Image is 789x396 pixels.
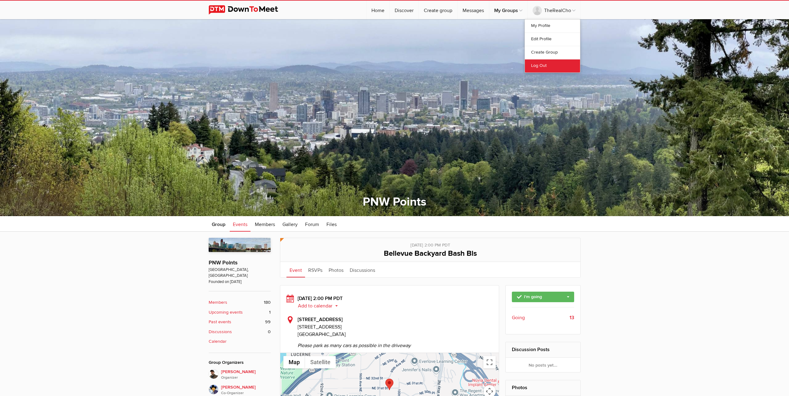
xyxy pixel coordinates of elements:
[525,46,580,59] a: Create Group
[512,292,574,302] a: I'm going
[209,329,232,335] b: Discussions
[209,238,271,252] img: PNW Points
[298,316,343,323] b: [STREET_ADDRESS]
[209,309,243,316] b: Upcoming events
[209,338,271,345] a: Calendar
[286,262,305,277] a: Event
[366,1,389,19] a: Home
[209,259,237,266] a: PNW Points
[326,262,347,277] a: Photos
[209,299,227,306] b: Members
[221,368,271,381] span: [PERSON_NAME]
[209,267,271,279] span: [GEOGRAPHIC_DATA], [GEOGRAPHIC_DATA]
[525,59,580,72] a: Log Out
[298,323,493,331] span: [STREET_ADDRESS]
[209,369,271,381] a: [PERSON_NAME]Organizer
[209,299,271,306] a: Members 180
[570,314,574,321] b: 13
[506,358,580,372] div: No posts yet...
[283,356,305,368] button: Show street map
[282,221,298,228] span: Gallery
[209,338,227,345] b: Calendar
[209,359,271,366] div: Group Organizers
[326,221,337,228] span: Files
[525,20,580,33] a: My Profile
[221,390,271,396] i: Co-Organizer
[458,1,489,19] a: Messages
[230,216,250,232] a: Events
[305,356,336,368] button: Show satellite imagery
[233,221,247,228] span: Events
[483,356,496,368] button: Toggle fullscreen view
[286,238,574,249] div: [DATE] 2:00 PM PDT
[305,262,326,277] a: RSVPs
[305,221,319,228] span: Forum
[265,319,271,325] span: 99
[323,216,340,232] a: Files
[302,216,322,232] a: Forum
[269,309,271,316] span: 1
[209,329,271,335] a: Discussions 0
[489,1,527,19] a: My Groups
[512,346,550,353] a: Discussion Posts
[390,1,419,19] a: Discover
[221,375,271,381] i: Organizer
[209,319,271,325] a: Past events 99
[512,385,527,391] a: Photos
[209,216,228,232] a: Group
[268,329,271,335] span: 0
[209,369,219,379] img: Stefan Krasowski
[286,295,493,310] div: [DATE] 2:00 PM PDT
[279,216,301,232] a: Gallery
[212,221,225,228] span: Group
[209,309,271,316] a: Upcoming events 1
[363,195,426,209] a: PNW Points
[525,33,580,46] a: Edit Profile
[512,314,525,321] span: Going
[298,303,343,309] button: Add to calendar
[209,319,231,325] b: Past events
[528,1,580,19] a: TheRealCho
[264,299,271,306] span: 180
[347,262,378,277] a: Discussions
[209,385,219,394] img: Dave Nuttall
[298,338,493,349] span: Please park as many cars as possible in the driveway
[384,249,477,258] span: Bellevue Backyard Bash Bis
[419,1,457,19] a: Create group
[298,331,346,337] span: [GEOGRAPHIC_DATA]
[209,5,288,15] img: DownToMeet
[255,221,275,228] span: Members
[209,279,271,285] span: Founded on [DATE]
[252,216,278,232] a: Members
